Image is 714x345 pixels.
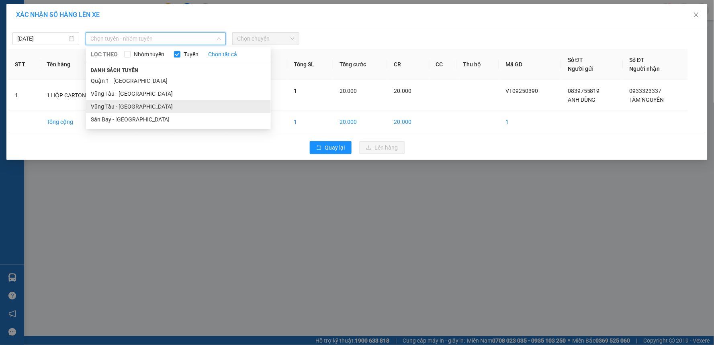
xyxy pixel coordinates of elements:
span: Quay lại [325,143,345,152]
div: TÂM NGUYỄN [77,36,141,45]
span: Người nhận [630,66,660,72]
span: 0933323337 [630,88,662,94]
span: LỌC THEO [91,50,118,59]
div: VP 184 [PERSON_NAME] - HCM [77,7,141,36]
li: Vũng Tàu - [GEOGRAPHIC_DATA] [86,100,271,113]
td: 20.000 [333,111,388,133]
th: Mã GD [499,49,561,80]
th: Tổng cước [333,49,388,80]
span: 20.000 [394,88,411,94]
td: 1 [499,111,561,133]
th: CR [387,49,429,80]
span: down [217,36,221,41]
div: VP 108 [PERSON_NAME] [7,7,71,26]
a: Chọn tất cả [208,50,237,59]
span: 20.000 [340,88,357,94]
div: 0839755819 [7,36,71,47]
span: Nhóm tuyến [131,50,168,59]
span: VT09250390 [505,88,538,94]
span: Chọn chuyến [237,33,294,45]
span: Nhận: [77,8,96,16]
th: CC [430,49,457,80]
input: 12/09/2025 [17,34,67,43]
span: TÂM NGUYỄN [630,97,664,103]
span: Số ĐT [568,57,583,63]
td: 20.000 [387,111,429,133]
button: rollbackQuay lại [310,141,352,154]
span: close [693,12,700,18]
span: Chọn tuyến - nhóm tuyến [90,33,221,45]
button: uploadLên hàng [360,141,405,154]
th: Tên hàng [40,49,112,80]
span: XÁC NHẬN SỐ HÀNG LÊN XE [16,11,100,18]
li: Quận 1 - [GEOGRAPHIC_DATA] [86,74,271,87]
span: Số ĐT [630,57,645,63]
span: Gửi: [7,8,19,16]
th: Tổng SL [287,49,333,80]
div: 0933323337 [77,45,141,57]
td: Tổng cộng [40,111,112,133]
span: 1 [294,88,297,94]
th: Thu hộ [457,49,499,80]
td: 1 [8,80,40,111]
span: Danh sách tuyến [86,67,143,74]
div: ANH DŨNG [7,26,71,36]
li: Sân Bay - [GEOGRAPHIC_DATA] [86,113,271,126]
button: Close [685,4,708,27]
span: ANH DŨNG [568,97,596,103]
span: 0839755819 [568,88,600,94]
td: 1 HỘP CARTON [40,80,112,111]
span: Tuyến [180,50,202,59]
li: Vũng Tàu - [GEOGRAPHIC_DATA] [86,87,271,100]
td: 1 [287,111,333,133]
span: VP 184 NVT [77,57,127,85]
th: STT [8,49,40,80]
span: rollback [316,145,322,151]
span: Người gửi [568,66,593,72]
